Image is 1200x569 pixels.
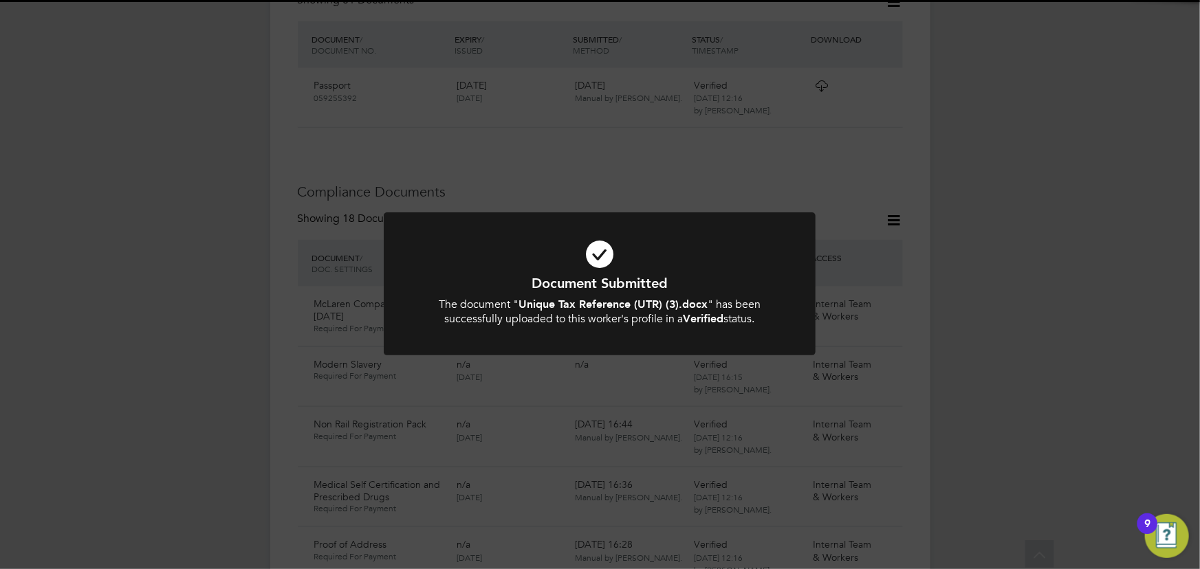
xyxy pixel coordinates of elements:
[684,312,724,325] b: Verified
[519,298,708,311] b: Unique Tax Reference (UTR) (3).docx
[1144,524,1150,542] div: 9
[421,298,778,326] div: The document " " has been successfully uploaded to this worker's profile in a status.
[421,274,778,292] h1: Document Submitted
[1145,514,1189,558] button: Open Resource Center, 9 new notifications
